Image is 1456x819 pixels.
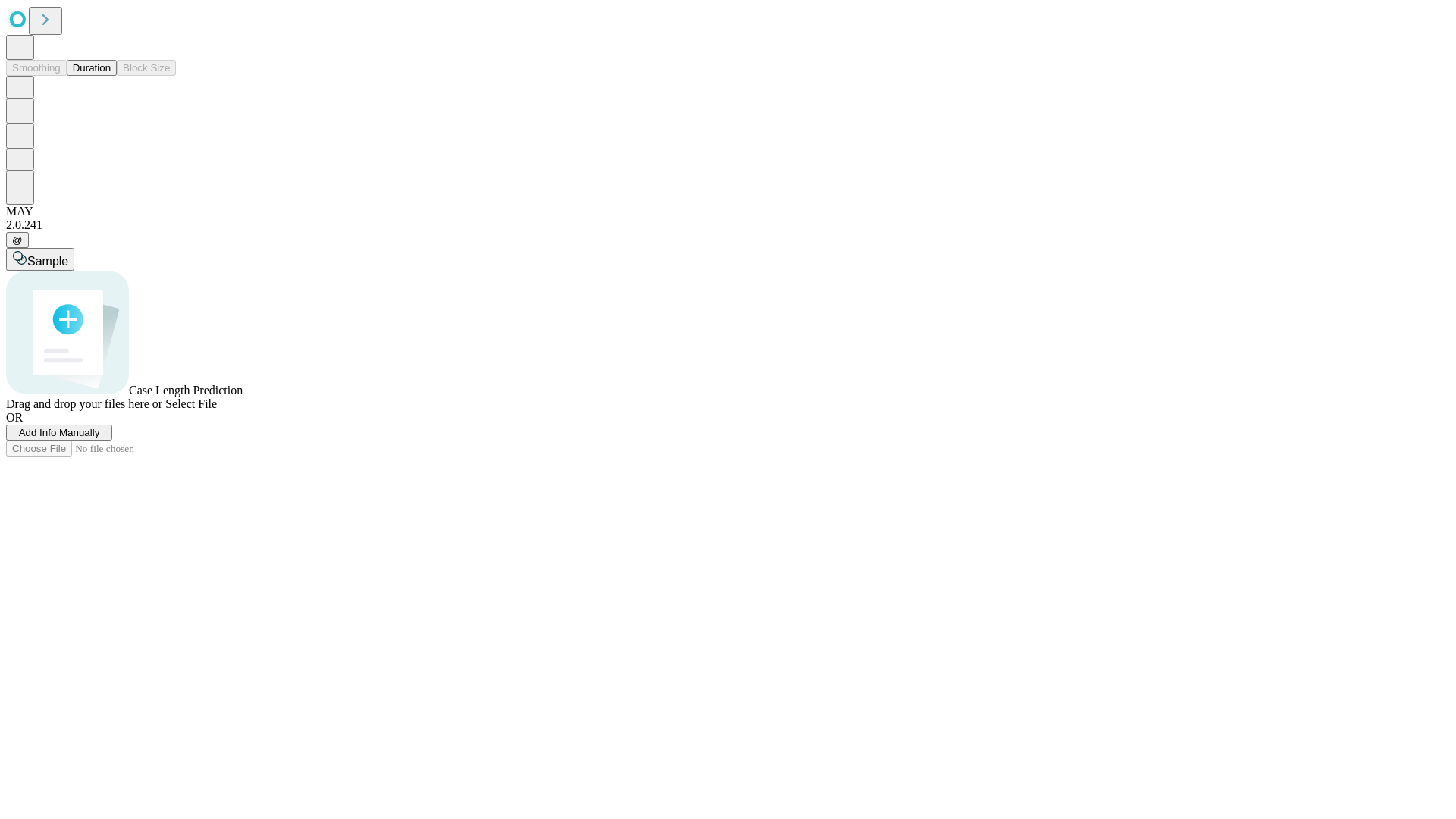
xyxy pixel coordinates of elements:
[6,397,162,410] span: Drag and drop your files here or
[19,427,100,438] span: Add Info Manually
[117,60,176,76] button: Block Size
[27,255,68,268] span: Sample
[129,384,243,397] span: Case Length Prediction
[6,248,74,271] button: Sample
[6,425,112,441] button: Add Info Manually
[6,218,1450,232] div: 2.0.241
[67,60,117,76] button: Duration
[6,232,29,248] button: @
[6,411,23,424] span: OR
[12,234,23,246] span: @
[6,205,1450,218] div: MAY
[6,60,67,76] button: Smoothing
[165,397,217,410] span: Select File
